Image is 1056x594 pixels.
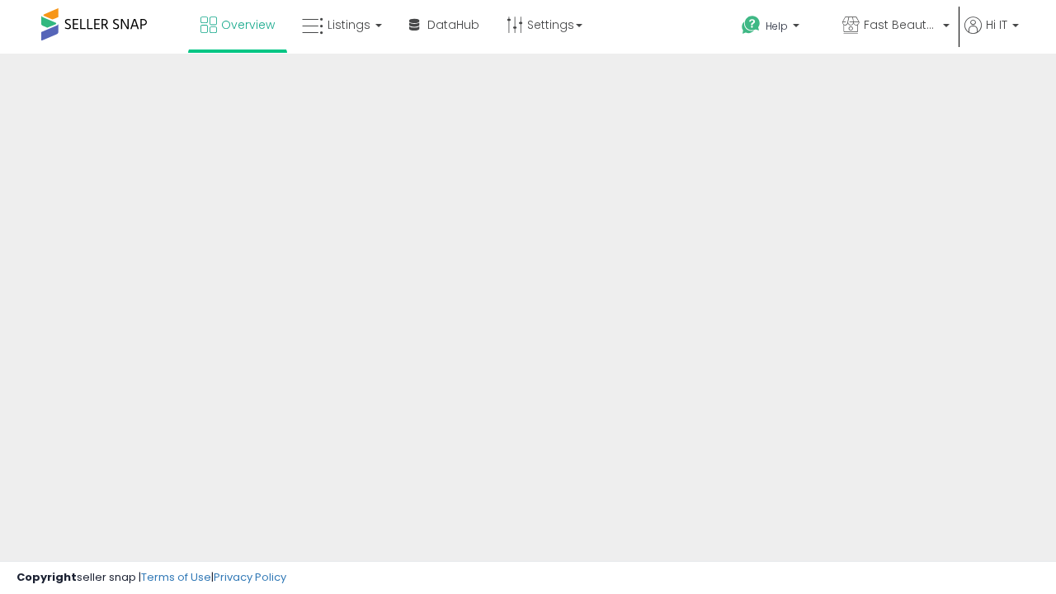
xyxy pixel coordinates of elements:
[766,19,788,33] span: Help
[741,15,761,35] i: Get Help
[328,16,370,33] span: Listings
[141,569,211,585] a: Terms of Use
[16,570,286,586] div: seller snap | |
[864,16,938,33] span: Fast Beauty ([GEOGRAPHIC_DATA])
[986,16,1007,33] span: Hi IT
[427,16,479,33] span: DataHub
[16,569,77,585] strong: Copyright
[728,2,827,54] a: Help
[964,16,1019,54] a: Hi IT
[221,16,275,33] span: Overview
[214,569,286,585] a: Privacy Policy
